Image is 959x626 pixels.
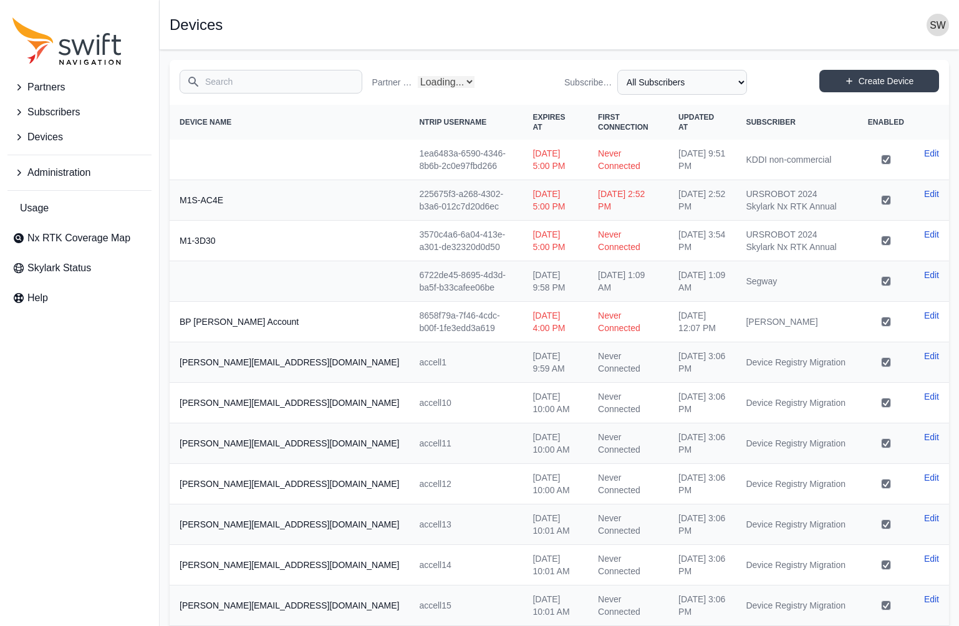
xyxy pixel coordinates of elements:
[588,261,668,302] td: [DATE] 1:09 AM
[7,75,152,100] button: Partners
[523,140,588,180] td: [DATE] 5:00 PM
[678,113,714,132] span: Updated At
[409,585,523,626] td: accell15
[27,80,65,95] span: Partners
[409,464,523,504] td: accell12
[170,585,409,626] th: [PERSON_NAME][EMAIL_ADDRESS][DOMAIN_NAME]
[27,261,91,276] span: Skylark Status
[180,70,362,94] input: Search
[736,302,857,342] td: [PERSON_NAME]
[736,105,857,140] th: Subscriber
[588,302,668,342] td: Never Connected
[924,471,939,484] a: Edit
[170,17,223,32] h1: Devices
[409,342,523,383] td: accell1
[7,125,152,150] button: Devices
[668,221,736,261] td: [DATE] 3:54 PM
[170,302,409,342] th: BP [PERSON_NAME] Account
[598,113,648,132] span: First Connection
[819,70,939,92] a: Create Device
[588,221,668,261] td: Never Connected
[668,545,736,585] td: [DATE] 3:06 PM
[924,188,939,200] a: Edit
[924,228,939,241] a: Edit
[27,105,80,120] span: Subscribers
[588,545,668,585] td: Never Connected
[409,504,523,545] td: accell13
[564,76,612,89] label: Subscriber Name
[927,14,949,36] img: user photo
[588,383,668,423] td: Never Connected
[27,231,130,246] span: Nx RTK Coverage Map
[924,350,939,362] a: Edit
[736,545,857,585] td: Device Registry Migration
[170,342,409,383] th: [PERSON_NAME][EMAIL_ADDRESS][DOMAIN_NAME]
[736,180,857,221] td: URSROBOT 2024 Skylark Nx RTK Annual
[533,113,565,132] span: Expires At
[924,390,939,403] a: Edit
[409,423,523,464] td: accell11
[27,165,90,180] span: Administration
[668,504,736,545] td: [DATE] 3:06 PM
[924,309,939,322] a: Edit
[736,261,857,302] td: Segway
[858,105,914,140] th: Enabled
[588,180,668,221] td: [DATE] 2:52 PM
[924,269,939,281] a: Edit
[736,140,857,180] td: KDDI non-commercial
[523,342,588,383] td: [DATE] 9:59 AM
[27,291,48,306] span: Help
[924,593,939,605] a: Edit
[170,180,409,221] th: M1S-AC4E
[409,383,523,423] td: accell10
[736,342,857,383] td: Device Registry Migration
[736,504,857,545] td: Device Registry Migration
[523,423,588,464] td: [DATE] 10:00 AM
[523,383,588,423] td: [DATE] 10:00 AM
[736,221,857,261] td: URSROBOT 2024 Skylark Nx RTK Annual
[523,504,588,545] td: [DATE] 10:01 AM
[372,76,413,89] label: Partner Name
[170,504,409,545] th: [PERSON_NAME][EMAIL_ADDRESS][DOMAIN_NAME]
[668,383,736,423] td: [DATE] 3:06 PM
[736,464,857,504] td: Device Registry Migration
[588,504,668,545] td: Never Connected
[170,423,409,464] th: [PERSON_NAME][EMAIL_ADDRESS][DOMAIN_NAME]
[736,383,857,423] td: Device Registry Migration
[7,196,152,221] a: Usage
[924,552,939,565] a: Edit
[523,302,588,342] td: [DATE] 4:00 PM
[523,221,588,261] td: [DATE] 5:00 PM
[736,585,857,626] td: Device Registry Migration
[924,431,939,443] a: Edit
[523,585,588,626] td: [DATE] 10:01 AM
[617,70,747,95] select: Subscriber
[523,545,588,585] td: [DATE] 10:01 AM
[170,221,409,261] th: M1-3D30
[668,140,736,180] td: [DATE] 9:51 PM
[27,130,63,145] span: Devices
[409,221,523,261] td: 3570c4a6-6a04-413e-a301-de32320d0d50
[409,105,523,140] th: NTRIP Username
[668,464,736,504] td: [DATE] 3:06 PM
[170,464,409,504] th: [PERSON_NAME][EMAIL_ADDRESS][DOMAIN_NAME]
[409,180,523,221] td: 225675f3-a268-4302-b3a6-012c7d20d6ec
[20,201,49,216] span: Usage
[924,147,939,160] a: Edit
[588,423,668,464] td: Never Connected
[668,585,736,626] td: [DATE] 3:06 PM
[170,545,409,585] th: [PERSON_NAME][EMAIL_ADDRESS][DOMAIN_NAME]
[409,261,523,302] td: 6722de45-8695-4d3d-ba5f-b33cafee06be
[588,585,668,626] td: Never Connected
[7,286,152,311] a: Help
[588,140,668,180] td: Never Connected
[7,100,152,125] button: Subscribers
[523,180,588,221] td: [DATE] 5:00 PM
[924,512,939,524] a: Edit
[170,105,409,140] th: Device Name
[588,342,668,383] td: Never Connected
[668,302,736,342] td: [DATE] 12:07 PM
[7,160,152,185] button: Administration
[668,180,736,221] td: [DATE] 2:52 PM
[409,302,523,342] td: 8658f79a-7f46-4cdc-b00f-1fe3edd3a619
